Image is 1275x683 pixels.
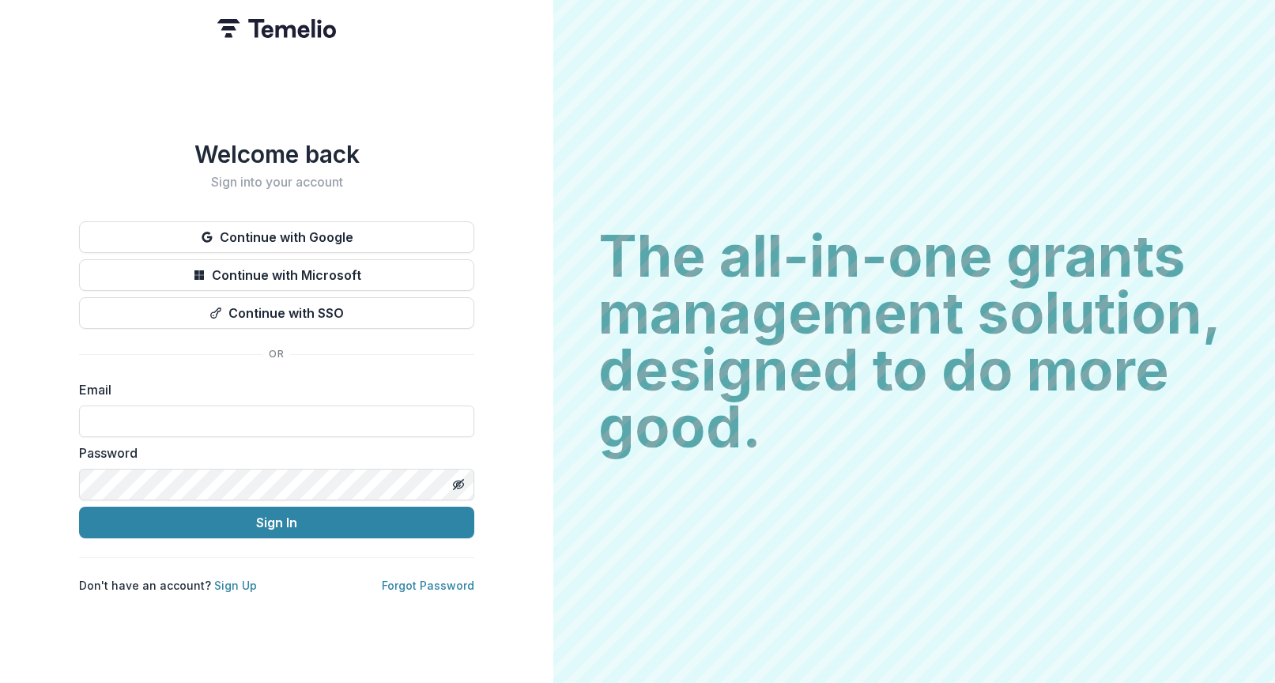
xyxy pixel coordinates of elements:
[79,380,465,399] label: Email
[79,443,465,462] label: Password
[79,297,474,329] button: Continue with SSO
[79,175,474,190] h2: Sign into your account
[79,577,257,594] p: Don't have an account?
[382,579,474,592] a: Forgot Password
[79,140,474,168] h1: Welcome back
[79,259,474,291] button: Continue with Microsoft
[446,472,471,497] button: Toggle password visibility
[79,507,474,538] button: Sign In
[79,221,474,253] button: Continue with Google
[214,579,257,592] a: Sign Up
[217,19,336,38] img: Temelio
